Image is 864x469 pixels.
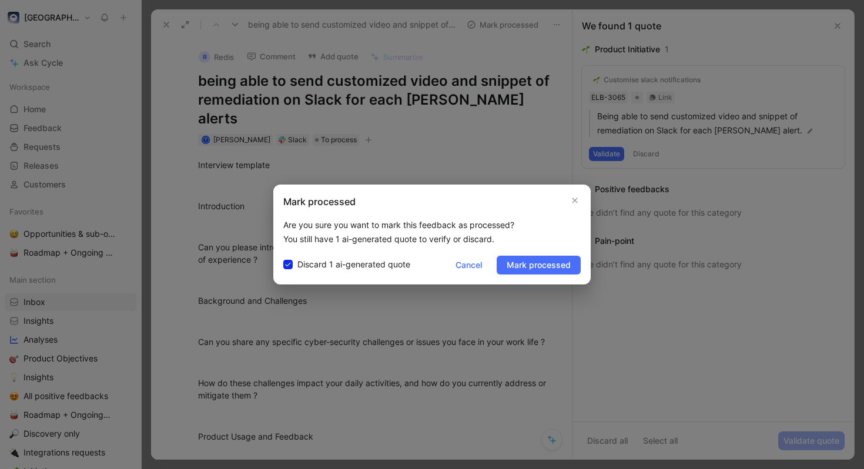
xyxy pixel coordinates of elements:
button: Mark processed [497,256,581,274]
span: Mark processed [507,258,571,272]
h2: Mark processed [283,195,356,209]
span: Discard 1 ai-generated quote [297,257,410,272]
button: Cancel [446,256,492,274]
span: Cancel [456,258,482,272]
p: Are you sure you want to mark this feedback as processed? [283,218,581,232]
p: You still have 1 ai-generated quote to verify or discard. [283,232,581,246]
